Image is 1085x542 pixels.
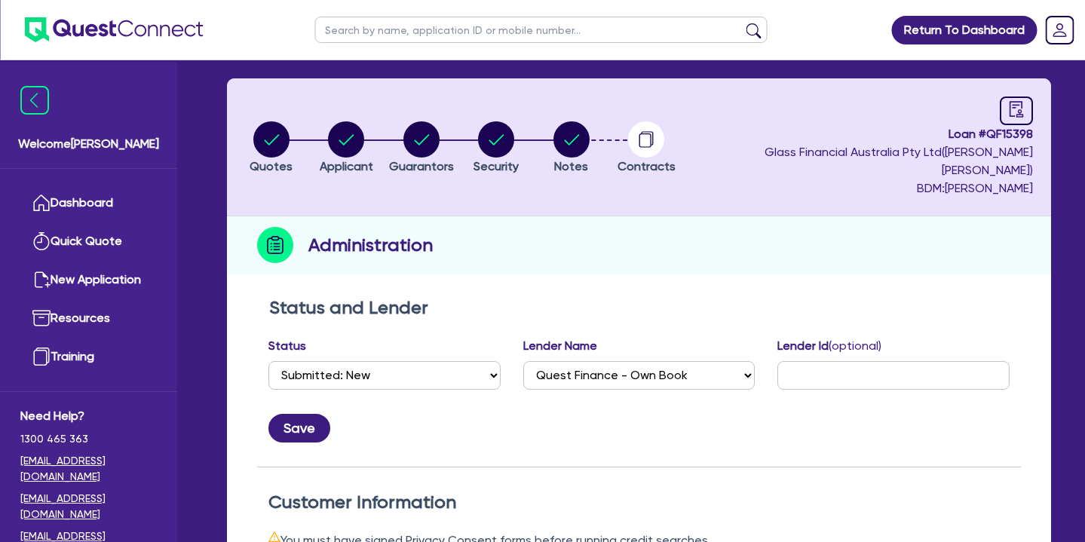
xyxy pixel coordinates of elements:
span: Guarantors [389,159,454,173]
span: 1300 465 363 [20,431,157,447]
span: Loan # QF15398 [688,125,1033,143]
img: quest-connect-logo-blue [24,17,203,42]
a: [EMAIL_ADDRESS][DOMAIN_NAME] [20,491,157,522]
img: new-application [32,271,51,289]
input: Search by name, application ID or mobile number... [315,17,768,43]
span: Glass Financial Australia Pty Ltd ( [PERSON_NAME] [PERSON_NAME] ) [765,145,1033,177]
label: Lender Id [777,337,881,355]
label: Status [268,337,306,355]
img: step-icon [257,227,293,263]
span: Notes [554,159,588,173]
span: Welcome [PERSON_NAME] [18,135,159,153]
button: Notes [553,121,590,176]
button: Guarantors [388,121,455,176]
a: Dropdown toggle [1040,11,1079,50]
img: quick-quote [32,232,51,250]
a: Training [20,338,157,376]
span: Contracts [618,159,676,173]
span: Need Help? [20,407,157,425]
span: Quotes [250,159,293,173]
a: [EMAIL_ADDRESS][DOMAIN_NAME] [20,453,157,485]
a: Resources [20,299,157,338]
h2: Customer Information [268,491,1010,513]
button: Save [268,414,330,442]
label: Lender Name [523,337,597,355]
span: audit [1008,101,1025,118]
a: Return To Dashboard [891,16,1037,44]
h2: Administration [308,231,433,259]
a: Dashboard [20,184,157,222]
button: Security [473,121,520,176]
span: Security [474,159,519,173]
img: training [32,348,51,366]
a: Quick Quote [20,222,157,261]
span: Applicant [320,159,373,173]
span: (optional) [829,338,881,353]
a: New Application [20,261,157,299]
span: BDM: [PERSON_NAME] [688,179,1033,198]
img: icon-menu-close [20,86,49,115]
img: resources [32,309,51,327]
button: Quotes [249,121,293,176]
button: Applicant [319,121,374,176]
button: Contracts [617,121,676,176]
h2: Status and Lender [269,297,1009,319]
